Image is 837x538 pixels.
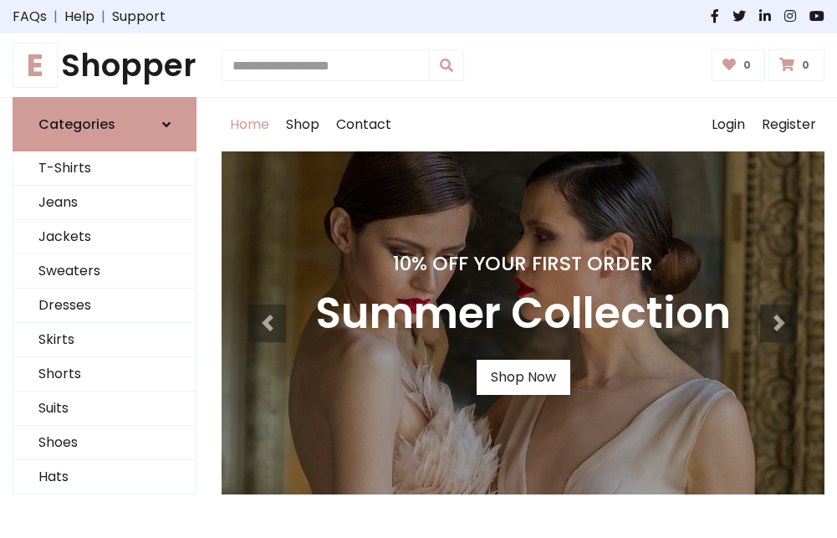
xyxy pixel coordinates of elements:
a: Hats [13,460,196,494]
a: Register [753,98,824,151]
a: Categories [13,97,196,151]
a: 0 [768,49,824,81]
a: Contact [328,98,400,151]
span: | [47,7,64,27]
span: | [94,7,112,27]
span: 0 [739,58,755,73]
a: Shop Now [477,360,570,395]
a: Shorts [13,357,196,392]
span: 0 [798,58,814,73]
a: Sweaters [13,254,196,289]
a: Home [222,98,278,151]
a: Skirts [13,323,196,357]
a: Suits [13,392,196,426]
a: Shoes [13,426,196,460]
a: Help [64,7,94,27]
a: Dresses [13,289,196,323]
h1: Shopper [13,47,196,84]
a: 0 [712,49,766,81]
a: Login [703,98,753,151]
a: Jeans [13,186,196,220]
a: Shop [278,98,328,151]
a: EShopper [13,47,196,84]
h4: 10% Off Your First Order [315,252,731,275]
a: T-Shirts [13,151,196,186]
a: Jackets [13,220,196,254]
a: FAQs [13,7,47,27]
span: E [13,43,58,88]
a: Support [112,7,166,27]
h3: Summer Collection [315,289,731,340]
h6: Categories [38,116,115,132]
